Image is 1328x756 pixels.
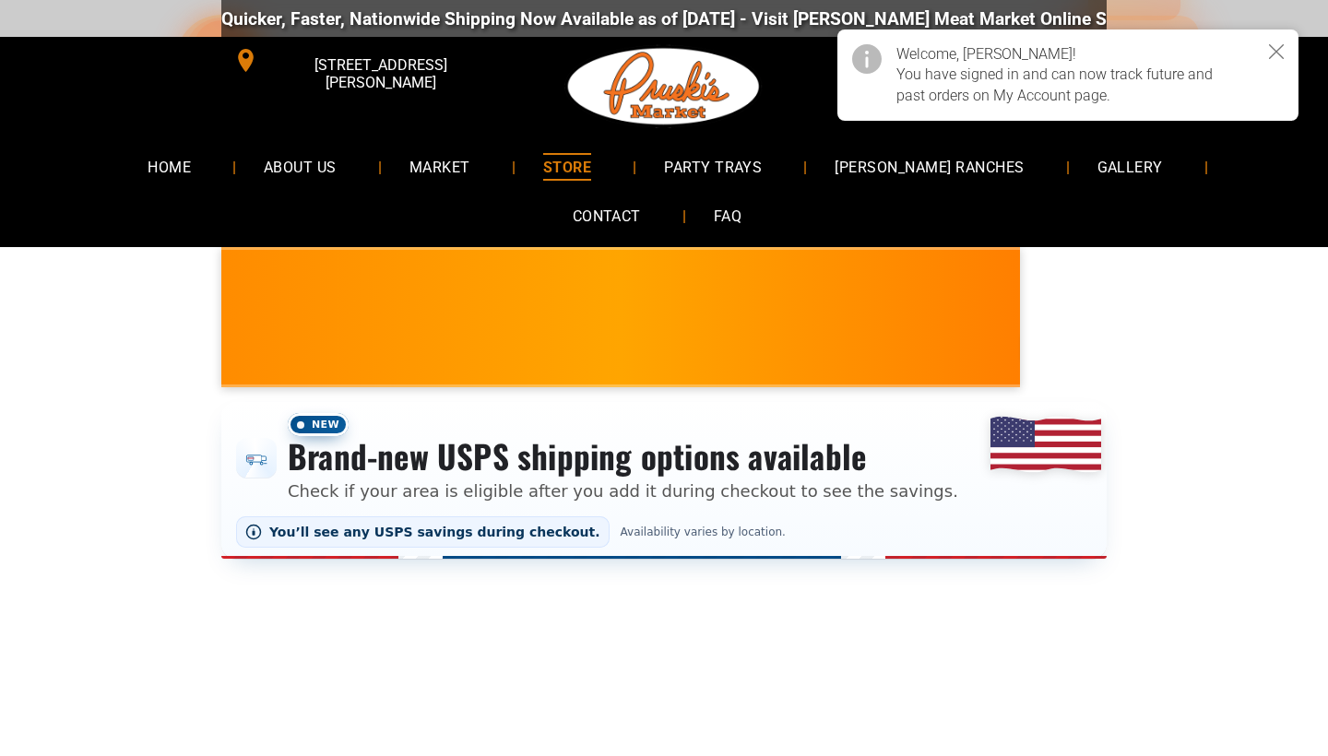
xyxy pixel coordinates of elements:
[262,47,500,100] span: [STREET_ADDRESS][PERSON_NAME]
[896,45,1213,104] label: Welcome, [PERSON_NAME]! You have signed in and can now track future and past orders on My Account...
[807,142,1051,191] a: [PERSON_NAME] RANCHES
[288,436,958,477] h3: Brand-new USPS shipping options available
[288,478,958,503] p: Check if your area is eligible after you add it during checkout to see the savings.
[1254,30,1298,74] a: Close notice
[382,142,498,191] a: MARKET
[236,142,364,191] a: ABOUT US
[617,526,789,538] span: Availability varies by location.
[516,142,619,191] a: STORE
[545,192,669,241] a: CONTACT
[564,37,764,136] img: Pruski-s+Market+HQ+Logo2-1920w.png
[269,525,600,539] span: You’ll see any USPS savings during checkout.
[288,413,349,436] span: New
[1070,142,1191,191] a: GALLERY
[961,330,1323,360] span: [PERSON_NAME] MARKET
[686,192,769,241] a: FAQ
[636,142,789,191] a: PARTY TRAYS
[221,46,504,75] a: [STREET_ADDRESS][PERSON_NAME]
[221,402,1107,559] div: Shipping options announcement
[120,142,219,191] a: HOME
[179,8,1296,30] div: Quicker, Faster, Nationwide Shipping Now Available as of [DATE] - Visit [PERSON_NAME] Meat Market...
